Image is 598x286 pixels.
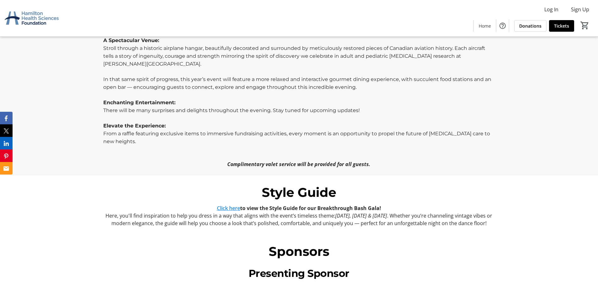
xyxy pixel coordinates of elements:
span: Home [479,23,491,29]
span: Donations [519,23,541,29]
button: Help [496,19,509,32]
a: Tickets [549,20,574,32]
em: Complimentary valet service will be provided for all guests. [227,161,370,168]
span: From a raffle featuring exclusive items to immersive fundraising activities, every moment is an o... [103,131,490,144]
span: Presenting Sponsor [249,267,349,279]
span: Sign Up [571,6,589,13]
strong: to view the Style Guide for our Breakthrough Bash Gala! [217,205,381,212]
strong: Elevate the Experience: [103,123,166,129]
img: Hamilton Health Sciences Foundation's Logo [4,3,60,34]
span: Log In [544,6,558,13]
span: There will be many surprises and delights throughout the evening. Stay tuned for upcoming updates! [103,107,360,113]
span: Stroll through a historic airplane hangar, beautifully decorated and surrounded by meticulously r... [103,45,485,67]
span: In that same spirit of progress, this year’s event will feature a more relaxed and interactive go... [103,76,491,90]
strong: Enchanting Entertainment: [103,100,175,105]
button: Log In [539,4,563,14]
a: Click here [217,205,240,212]
p: Here, you'll find inspiration to help you dress in a way that aligns with the event’s timeless th... [103,212,494,227]
p: Style Guide [103,183,494,202]
button: Sign Up [566,4,594,14]
a: Home [474,20,496,32]
em: [DATE], [DATE] & [DATE] [335,212,387,219]
a: Donations [514,20,547,32]
span: Sponsors [269,244,329,259]
span: Tickets [554,23,569,29]
strong: A Spectacular Venue: [103,37,159,43]
button: Cart [579,20,590,31]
